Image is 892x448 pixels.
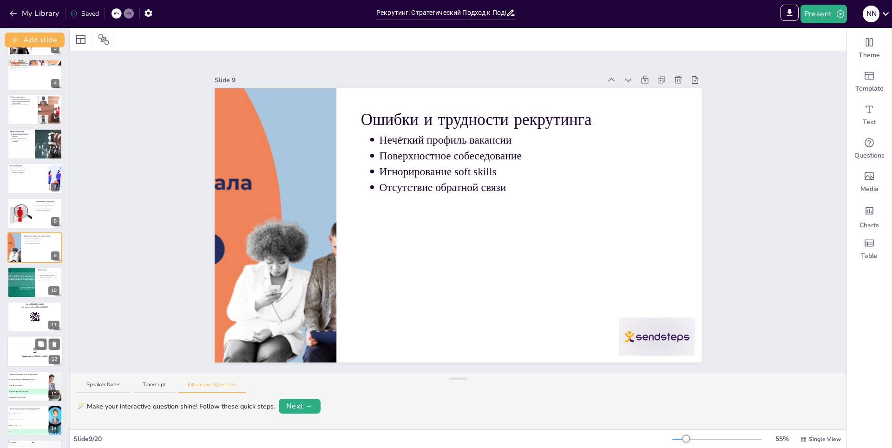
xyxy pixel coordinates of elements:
[26,239,59,241] p: Поверхностное собеседование
[32,442,34,444] span: 500
[379,132,677,148] p: Нечёткий профиль вакансии
[178,381,246,394] button: Interactive Questions
[7,302,62,332] div: 11
[51,251,59,260] div: 9
[863,118,876,127] span: Text
[39,280,59,282] p: Инвестиция в будущее компании
[12,170,46,172] p: Представитель компании
[847,165,892,199] div: Add images, graphics, shapes or video
[809,435,841,443] span: Single View
[12,104,35,105] p: Адаптация нового сотрудника
[861,251,878,261] span: Table
[12,102,35,104] p: Отбор и оценка
[37,209,59,211] p: Рекрутинг через соцсети
[10,345,60,356] p: 5
[847,99,892,132] div: Add text boxes
[70,9,99,19] div: Saved
[7,163,62,194] div: 7
[35,339,46,350] button: Duplicate Slide
[49,356,60,364] div: 12
[855,84,884,93] span: Template
[5,33,65,47] button: Add slide
[376,6,506,20] input: Insert title
[7,267,62,297] div: 10
[51,183,59,191] div: 7
[8,441,10,444] span: gold
[361,108,677,131] p: Ошибки и трудности рекрутинга
[8,385,48,386] span: Снижение текучести кадров
[98,34,109,45] span: Position
[12,134,32,137] p: Массовый и индивидуальный рекрутинг
[8,413,48,415] span: Внутренний и внешний
[8,419,48,421] span: Массовый и индивидуальный
[12,139,32,142] p: Использование агентств и HR-технологий
[12,65,59,66] p: Составление профиля должности
[8,431,48,433] span: Все вышеперечисленные
[24,235,59,237] p: Ошибки и трудности рекрутинга
[10,61,59,64] p: Задачи рекрутинга
[8,396,48,398] span: Формирование кадрового резерва
[847,132,892,165] div: Get real-time input from your audience
[22,356,48,358] strong: Готовьтесь к [PERSON_NAME]!
[51,79,59,88] div: 4
[39,271,59,274] p: Рекрутинг — ключевой элемент успеха компании
[7,405,62,436] div: 14
[77,402,275,411] div: 🪄 Make your interactive question shine! Follow these quick steps.
[847,232,892,266] div: Add a table
[379,164,677,179] p: Игнорирование soft skills
[35,200,59,203] p: Современные тенденции
[10,442,17,444] span: Participant 1
[860,184,879,194] span: Media
[12,166,46,168] p: Аналитик рынка труда
[12,168,46,170] p: Коммуникатор и переговорщик
[26,241,59,243] p: Игнорирование soft skills
[379,148,677,164] p: Поверхностное собеседование
[215,75,602,85] div: Slide 9
[10,373,46,376] p: Какова основная цель рекрутинга?
[7,371,62,402] div: 13
[800,5,847,23] button: Present
[51,113,59,122] div: 5
[30,303,44,305] strong: [DOMAIN_NAME]
[847,199,892,232] div: Add charts and graphs
[12,66,59,68] p: Организация поиска и отбора
[859,221,879,230] span: Charts
[7,129,62,159] div: 6
[37,204,59,206] p: Цифровизация и автоматизация
[26,237,59,239] p: Нечёткий профиль вакансии
[847,32,892,65] div: Change the overall theme
[7,336,63,367] div: 12
[51,148,59,157] div: 6
[51,44,59,53] div: 3
[49,339,60,350] button: Delete Slide
[7,6,63,21] button: My Library
[38,268,59,271] p: Заключение
[10,303,59,306] p: Go to
[7,198,62,229] div: 8
[39,276,59,279] p: Эффективный рекрутинг — залог сильной команды
[73,434,672,444] div: Slide 9 / 20
[48,390,59,399] div: 13
[7,94,62,125] div: 5
[12,99,35,100] p: Планирование и анализ вакансии
[10,165,46,167] p: Роль рекрутера
[12,100,35,102] p: Поиск и привлечение кандидатов
[7,232,62,263] div: 9
[73,32,88,47] div: Layout
[12,171,46,173] p: Психолог и оценщик
[51,217,59,226] div: 8
[859,51,880,60] span: Theme
[279,399,321,414] button: Next →
[37,208,59,210] p: Фокус на бренд работодателя
[863,6,879,22] div: N N
[12,137,32,139] p: Онлайн и офлайн форматы
[48,286,59,295] div: 10
[854,151,885,160] span: Questions
[8,425,48,427] span: [PERSON_NAME] и офлайн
